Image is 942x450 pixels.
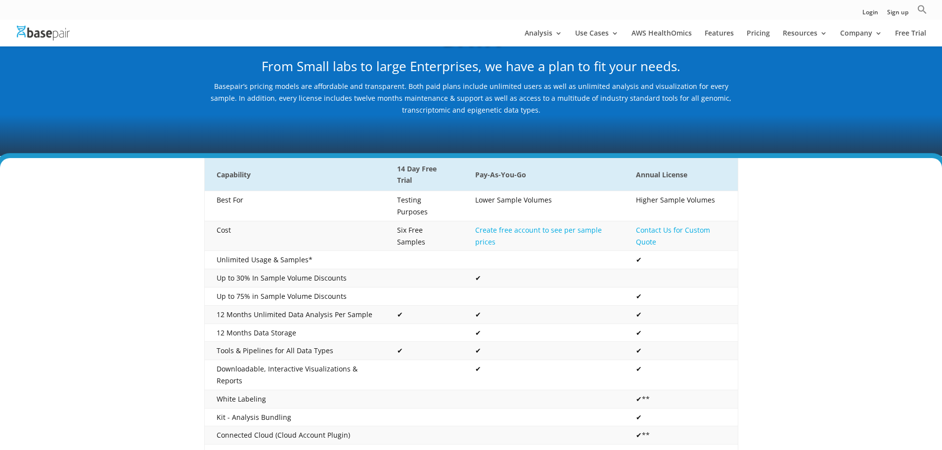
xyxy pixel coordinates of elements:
a: Create free account to see per sample prices [475,225,602,246]
td: ✔ [624,324,738,342]
span: Basepair’s pricing models are affordable and transparent. Both paid plans include unlimited users... [211,82,731,115]
td: Higher Sample Volumes [624,191,738,221]
a: Features [705,30,734,46]
a: Pricing [747,30,770,46]
td: ✔ [385,342,463,360]
th: 14 Day Free Trial [385,158,463,191]
td: Testing Purposes [385,191,463,221]
td: 12 Months Unlimited Data Analysis Per Sample [204,305,385,324]
a: Resources [783,30,827,46]
h2: From Small labs to large Enterprises, we have a plan to fit your needs. [204,57,738,81]
a: Analysis [525,30,562,46]
td: Kit - Analysis Bundling [204,408,385,426]
td: 12 Months Data Storage [204,324,385,342]
td: Unlimited Usage & Samples* [204,251,385,269]
td: Connected Cloud (Cloud Account Plugin) [204,426,385,445]
th: Pay-As-You-Go [463,158,624,191]
th: Annual License [624,158,738,191]
td: ✔ [463,342,624,360]
td: ✔ [624,305,738,324]
td: Up to 30% In Sample Volume Discounts [204,269,385,287]
img: Basepair [17,26,70,40]
td: ✔ [624,251,738,269]
td: Tools & Pipelines for All Data Types [204,342,385,360]
td: Up to 75% in Sample Volume Discounts [204,287,385,306]
td: ✔ [624,287,738,306]
td: ✔ [624,342,738,360]
td: Downloadable, Interactive Visualizations & Reports [204,360,385,390]
td: ✔ [463,324,624,342]
a: Contact Us for Custom Quote [636,225,710,246]
a: Sign up [887,9,908,20]
a: Free Trial [895,30,926,46]
td: ✔ [463,360,624,390]
a: Search Icon Link [917,4,927,20]
a: Use Cases [575,30,619,46]
td: Lower Sample Volumes [463,191,624,221]
td: ✔ [463,269,624,287]
a: Login [862,9,878,20]
td: ✔ [624,360,738,390]
td: White Labeling [204,390,385,408]
th: Capability [204,158,385,191]
td: Cost [204,221,385,251]
iframe: Drift Widget Chat Controller [893,401,930,438]
td: Best For [204,191,385,221]
svg: Search [917,4,927,14]
td: ✔ [385,305,463,324]
td: ✔ [624,408,738,426]
a: AWS HealthOmics [631,30,692,46]
a: Company [840,30,882,46]
td: Six Free Samples [385,221,463,251]
td: ✔ [463,305,624,324]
